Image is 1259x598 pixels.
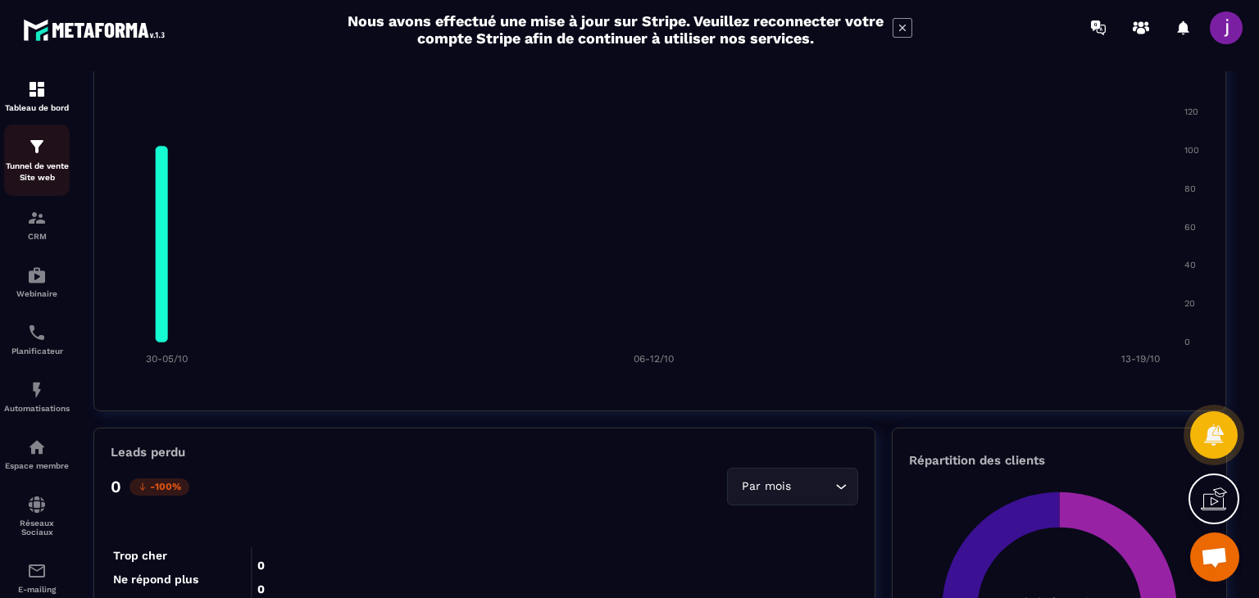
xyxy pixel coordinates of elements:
a: formationformationCRM [4,196,70,253]
p: CRM [4,232,70,241]
img: email [27,561,47,581]
img: automations [27,265,47,285]
div: Search for option [727,468,858,505]
p: Leads perdu [111,445,185,460]
img: formation [27,208,47,228]
h2: Nous avons effectué une mise à jour sur Stripe. Veuillez reconnecter votre compte Stripe afin de ... [347,12,884,47]
a: formationformationTunnel de vente Site web [4,125,70,196]
p: Webinaire [4,289,70,298]
p: E-mailing [4,585,70,594]
tspan: 30-05/10 [146,353,188,365]
p: Planificateur [4,347,70,356]
img: formation [27,79,47,99]
img: automations [27,380,47,400]
a: social-networksocial-networkRéseaux Sociaux [4,482,70,549]
p: Automatisations [4,404,70,413]
a: automationsautomationsAutomatisations [4,368,70,425]
tspan: 80 [1184,183,1196,194]
img: social-network [27,495,47,514]
tspan: 100 [1184,145,1199,156]
p: Répartition des clients [909,453,1210,468]
a: automationsautomationsWebinaire [4,253,70,310]
input: Search for option [794,478,831,496]
tspan: 60 [1184,222,1196,233]
p: -100% [130,478,189,496]
p: Réseaux Sociaux [4,519,70,537]
tspan: 0 [1184,337,1190,347]
p: Tunnel de vente Site web [4,161,70,183]
tspan: Trop cher [113,549,167,562]
img: formation [27,137,47,156]
tspan: Ne répond plus [113,573,198,586]
span: Par mois [738,478,794,496]
p: Tableau de bord [4,103,70,112]
p: Espace membre [4,461,70,470]
tspan: 120 [1184,106,1198,117]
img: automations [27,437,47,457]
a: schedulerschedulerPlanificateur [4,310,70,368]
div: Ouvrir le chat [1190,532,1239,582]
tspan: 13-19/10 [1121,353,1160,365]
a: formationformationTableau de bord [4,67,70,125]
a: automationsautomationsEspace membre [4,425,70,482]
p: 0 [111,477,121,496]
tspan: 40 [1184,260,1196,270]
img: scheduler [27,323,47,342]
tspan: 20 [1184,298,1195,309]
tspan: 06-12/10 [634,353,674,365]
img: logo [23,15,170,45]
